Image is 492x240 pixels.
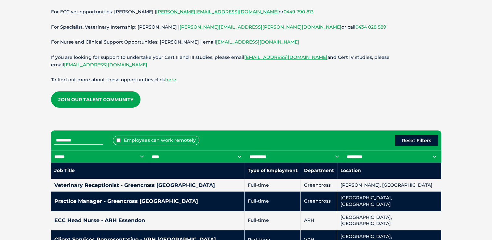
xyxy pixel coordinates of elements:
[284,9,313,15] a: 0449 790 813
[54,199,241,204] h4: Practice Manager - Greencross [GEOGRAPHIC_DATA]
[54,183,241,188] h4: Veterinary Receptionist - Greencross [GEOGRAPHIC_DATA]
[245,179,301,192] td: Full-time
[51,91,140,108] a: Join our Talent Community
[113,136,199,145] label: Employees can work remotely
[304,167,334,173] nobr: Department
[337,211,441,230] td: [GEOGRAPHIC_DATA], [GEOGRAPHIC_DATA]
[54,218,241,223] h4: ECC Head Nurse - ARH Essendon
[216,39,299,45] a: [EMAIL_ADDRESS][DOMAIN_NAME]
[54,167,75,173] nobr: Job Title
[244,54,327,60] a: [EMAIL_ADDRESS][DOMAIN_NAME]
[337,192,441,211] td: [GEOGRAPHIC_DATA], [GEOGRAPHIC_DATA]
[165,77,176,83] a: here
[301,179,337,192] td: Greencross
[64,62,147,68] a: [EMAIL_ADDRESS][DOMAIN_NAME]
[245,192,301,211] td: Full-time
[116,138,121,142] input: Employees can work remotely
[301,192,337,211] td: Greencross
[395,135,438,146] button: Reset Filters
[156,9,279,15] a: [PERSON_NAME][EMAIL_ADDRESS][DOMAIN_NAME]
[51,54,441,69] p: If you are looking for support to undertake your Cert II and III studies, please email and Cert I...
[51,23,441,31] p: For Specialist, Veterinary Internship: [PERSON_NAME] | or call
[51,8,441,16] p: For ECC vet opportunities: [PERSON_NAME] | or
[301,211,337,230] td: ARH
[248,167,298,173] nobr: Type of Employment
[51,76,441,84] p: To find out more about these opportunities click .
[180,24,341,30] a: [PERSON_NAME][EMAIL_ADDRESS][PERSON_NAME][DOMAIN_NAME]
[245,211,301,230] td: Full-time
[51,38,441,46] p: For Nurse and Clinical Support Opportunities: [PERSON_NAME] | email
[337,179,441,192] td: [PERSON_NAME], [GEOGRAPHIC_DATA]
[340,167,361,173] nobr: Location
[355,24,386,30] a: 0434 028 589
